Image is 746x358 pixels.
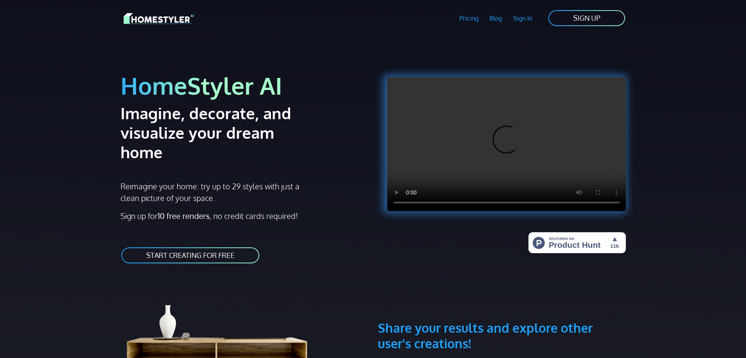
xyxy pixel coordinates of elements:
[484,9,508,27] a: Blog
[120,103,319,162] h2: Imagine, decorate, and visualize your dream home
[528,232,626,253] img: HomeStyler AI - Interior Design Made Easy: One Click to Your Dream Home | Product Hunt
[378,283,626,351] h3: Share your results and explore other user's creations!
[508,9,538,27] a: Sign In
[120,180,307,204] p: Reimagine your home: try up to 29 styles with just a clean picture of your space.
[124,12,194,25] img: HomeStyler AI logo
[120,71,369,100] h1: HomeStyler AI
[120,247,260,264] a: START CREATING FOR FREE
[158,211,209,221] strong: 10 free renders
[454,9,484,27] a: Pricing
[548,9,626,27] a: SIGN UP
[120,210,369,222] p: Sign up for , no credit cards required!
